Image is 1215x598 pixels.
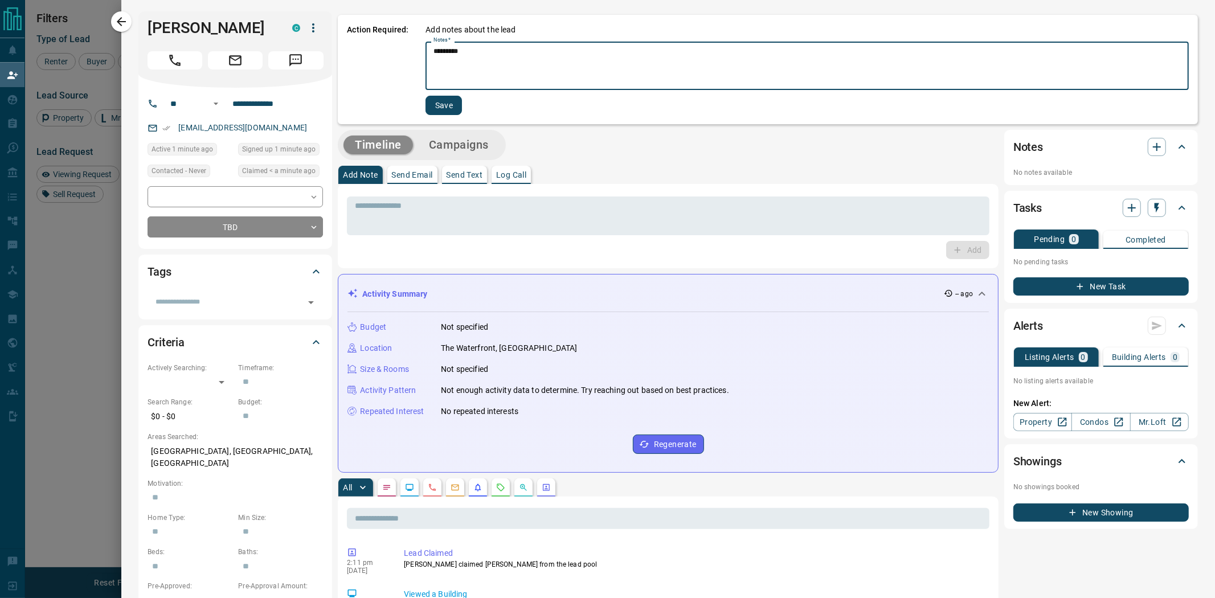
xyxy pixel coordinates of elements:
[447,171,483,179] p: Send Text
[426,24,516,36] p: Add notes about the lead
[343,136,413,154] button: Timeline
[238,363,323,373] p: Timeframe:
[148,263,171,281] h2: Tags
[1013,317,1043,335] h2: Alerts
[1173,353,1177,361] p: 0
[1025,353,1074,361] p: Listing Alerts
[519,483,528,492] svg: Opportunities
[1013,398,1189,409] p: New Alert:
[148,258,323,285] div: Tags
[1013,253,1189,271] p: No pending tasks
[360,406,424,417] p: Repeated Interest
[148,513,232,523] p: Home Type:
[404,559,985,570] p: [PERSON_NAME] claimed [PERSON_NAME] from the lead pool
[404,547,985,559] p: Lead Claimed
[451,483,460,492] svg: Emails
[441,406,518,417] p: No repeated interests
[238,547,323,557] p: Baths:
[148,547,232,557] p: Beds:
[303,294,319,310] button: Open
[382,483,391,492] svg: Notes
[347,284,989,305] div: Activity Summary-- ago
[347,567,387,575] p: [DATE]
[238,143,323,159] div: Sun Oct 12 2025
[1013,312,1189,339] div: Alerts
[1130,413,1189,431] a: Mr.Loft
[162,124,170,132] svg: Email Verified
[238,581,323,591] p: Pre-Approval Amount:
[347,24,408,115] p: Action Required:
[343,171,378,179] p: Add Note
[148,329,323,356] div: Criteria
[392,171,433,179] p: Send Email
[473,483,482,492] svg: Listing Alerts
[441,342,577,354] p: The Waterfront, [GEOGRAPHIC_DATA]
[1013,376,1189,386] p: No listing alerts available
[542,483,551,492] svg: Agent Actions
[178,123,307,132] a: [EMAIL_ADDRESS][DOMAIN_NAME]
[148,143,232,159] div: Sun Oct 12 2025
[238,397,323,407] p: Budget:
[1081,353,1086,361] p: 0
[238,513,323,523] p: Min Size:
[441,321,488,333] p: Not specified
[1013,448,1189,475] div: Showings
[426,96,462,115] button: Save
[148,442,323,473] p: [GEOGRAPHIC_DATA], [GEOGRAPHIC_DATA], [GEOGRAPHIC_DATA]
[343,484,352,491] p: All
[360,321,386,333] p: Budget
[148,432,323,442] p: Areas Searched:
[148,51,202,69] span: Call
[1071,235,1076,243] p: 0
[360,384,416,396] p: Activity Pattern
[1126,236,1166,244] p: Completed
[148,407,232,426] p: $0 - $0
[1013,133,1189,161] div: Notes
[148,478,323,489] p: Motivation:
[1034,235,1065,243] p: Pending
[496,483,505,492] svg: Requests
[1013,277,1189,296] button: New Task
[1013,199,1042,217] h2: Tasks
[360,363,409,375] p: Size & Rooms
[1112,353,1166,361] p: Building Alerts
[148,216,323,237] div: TBD
[1013,194,1189,222] div: Tasks
[1013,503,1189,522] button: New Showing
[496,171,526,179] p: Log Call
[268,51,323,69] span: Message
[208,51,263,69] span: Email
[242,165,316,177] span: Claimed < a minute ago
[360,342,392,354] p: Location
[347,559,387,567] p: 2:11 pm
[209,97,223,110] button: Open
[148,363,232,373] p: Actively Searching:
[362,288,427,300] p: Activity Summary
[152,144,213,155] span: Active 1 minute ago
[441,363,488,375] p: Not specified
[1071,413,1130,431] a: Condos
[1013,413,1072,431] a: Property
[428,483,437,492] svg: Calls
[152,165,206,177] span: Contacted - Never
[633,435,704,454] button: Regenerate
[433,36,451,44] label: Notes
[148,397,232,407] p: Search Range:
[242,144,316,155] span: Signed up 1 minute ago
[418,136,500,154] button: Campaigns
[148,19,275,37] h1: [PERSON_NAME]
[1013,482,1189,492] p: No showings booked
[148,581,232,591] p: Pre-Approved:
[405,483,414,492] svg: Lead Browsing Activity
[1013,452,1062,470] h2: Showings
[1013,138,1043,156] h2: Notes
[148,333,185,351] h2: Criteria
[238,165,323,181] div: Sun Oct 12 2025
[441,384,729,396] p: Not enough activity data to determine. Try reaching out based on best practices.
[1013,167,1189,178] p: No notes available
[955,289,973,299] p: -- ago
[292,24,300,32] div: condos.ca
